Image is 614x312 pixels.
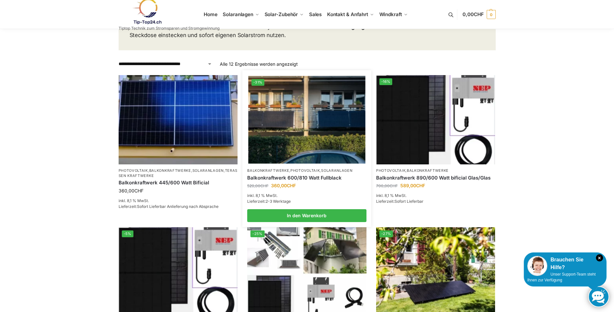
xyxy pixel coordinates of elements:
[119,188,143,193] bdi: 360,00
[260,183,268,188] span: CHF
[119,198,238,204] p: inkl. 8,1 % MwSt.
[119,75,238,164] img: Solaranlage für den kleinen Balkon
[247,193,366,199] p: inkl. 8,1 % MwSt.
[271,183,296,188] bdi: 360,00
[596,254,603,261] i: Schließen
[119,168,238,178] p: , , ,
[248,76,365,164] a: -31%2 Balkonkraftwerke
[309,11,322,17] span: Sales
[327,11,368,17] span: Kontakt & Anfahrt
[376,175,495,181] a: Balkonkraftwerk 890/600 Watt bificial Glas/Glas
[379,11,402,17] span: Windkraft
[376,75,495,164] a: -16%Bificiales Hochleistungsmodul
[119,26,219,30] p: Tiptop Technik zum Stromsparen und Stromgewinnung
[119,168,148,173] a: Photovoltaik
[247,199,291,204] span: Lieferzeit:
[287,183,296,188] span: CHF
[474,11,484,17] span: CHF
[376,193,495,199] p: inkl. 8,1 % MwSt.
[376,168,405,173] a: Photovoltaik
[247,175,366,181] a: Balkonkraftwerk 600/810 Watt Fullblack
[247,183,268,188] bdi: 520,00
[266,199,291,204] span: 2-3 Werktage
[265,11,298,17] span: Solar-Zubehör
[119,168,238,178] a: Terassen Kraftwerke
[134,188,143,193] span: CHF
[376,75,495,164] img: Bificiales Hochleistungsmodul
[390,183,398,188] span: CHF
[527,272,596,282] span: Unser Support-Team steht Ihnen zur Verfügung
[119,61,212,67] select: Shop-Reihenfolge
[416,183,425,188] span: CHF
[137,204,219,209] span: Sofort Lieferbar Anlieferung nach Absprache
[395,199,424,204] span: Sofort Lieferbar
[527,256,603,271] div: Brauchen Sie Hilfe?
[376,168,495,173] p: ,
[290,168,320,173] a: Photovoltaik
[192,168,224,173] a: Solaranlagen
[119,180,238,186] a: Balkonkraftwerk 445/600 Watt Bificial
[487,10,496,19] span: 0
[400,183,425,188] bdi: 589,00
[223,11,253,17] span: Solaranlagen
[247,209,366,222] a: In den Warenkorb legen: „Balkonkraftwerk 600/810 Watt Fullblack“
[407,168,449,173] a: Balkonkraftwerke
[376,199,424,204] span: Lieferzeit:
[119,204,219,209] span: Lieferzeit:
[149,168,191,173] a: Balkonkraftwerke
[247,168,289,173] a: Balkonkraftwerke
[463,5,495,24] a: 0,00CHF 0
[527,256,547,276] img: Customer service
[463,11,483,17] span: 0,00
[321,168,352,173] a: Solaranlagen
[220,61,298,67] p: Alle 12 Ergebnisse werden angezeigt
[247,168,366,173] p: , ,
[248,76,365,164] img: 2 Balkonkraftwerke
[376,183,398,188] bdi: 700,00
